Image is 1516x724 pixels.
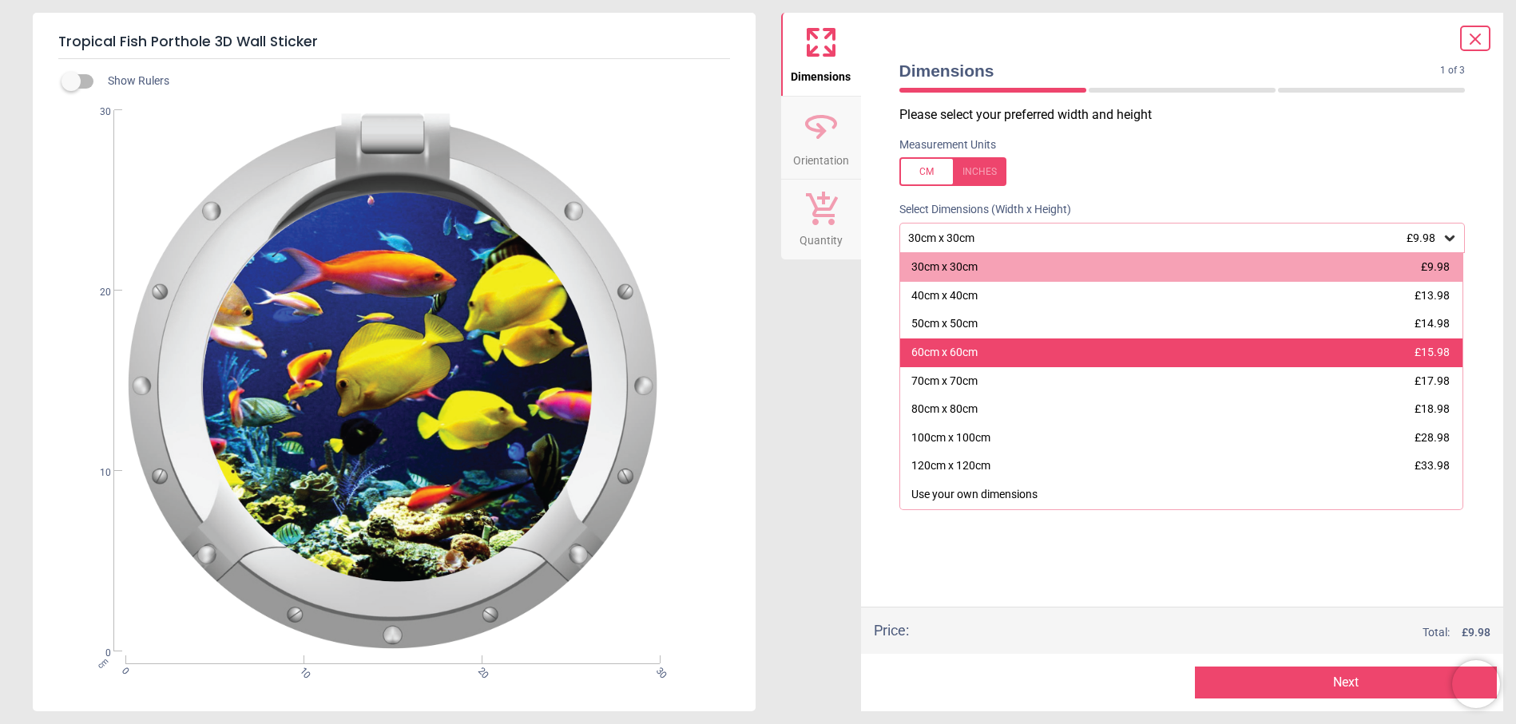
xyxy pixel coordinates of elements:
[81,286,111,299] span: 20
[911,487,1038,503] div: Use your own dimensions
[899,106,1478,124] p: Please select your preferred width and height
[1468,626,1490,639] span: 9.98
[1415,402,1450,415] span: £18.98
[781,180,861,259] button: Quantity
[911,259,978,275] div: 30cm x 30cm
[81,466,111,480] span: 10
[907,231,1443,245] div: 30cm x 30cm
[1415,431,1450,444] span: £28.98
[81,647,111,660] span: 0
[653,665,663,675] span: 30
[933,625,1491,641] div: Total:
[887,202,1071,218] label: Select Dimensions (Width x Height)
[800,225,843,249] span: Quantity
[474,665,485,675] span: 20
[1407,231,1435,244] span: £9.98
[911,316,978,332] div: 50cm x 50cm
[793,145,849,169] span: Orientation
[58,26,730,59] h5: Tropical Fish Porthole 3D Wall Sticker
[911,288,978,304] div: 40cm x 40cm
[1421,260,1450,273] span: £9.98
[1415,374,1450,387] span: £17.98
[911,402,978,417] div: 80cm x 80cm
[911,374,978,390] div: 70cm x 70cm
[1415,459,1450,472] span: £33.98
[899,137,996,153] label: Measurement Units
[1415,346,1450,358] span: £15.98
[874,620,909,640] div: Price :
[899,59,1441,82] span: Dimensions
[71,72,756,91] div: Show Rulers
[781,97,861,180] button: Orientation
[296,665,307,675] span: 10
[781,13,861,96] button: Dimensions
[791,61,851,85] span: Dimensions
[81,105,111,119] span: 30
[1452,660,1500,708] iframe: Brevo live chat
[1415,317,1450,330] span: £14.98
[118,665,129,675] span: 0
[911,345,978,361] div: 60cm x 60cm
[1195,667,1497,698] button: Next
[1440,64,1465,77] span: 1 of 3
[911,458,990,474] div: 120cm x 120cm
[95,656,109,671] span: cm
[1462,625,1490,641] span: £
[1415,289,1450,302] span: £13.98
[911,430,990,446] div: 100cm x 100cm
